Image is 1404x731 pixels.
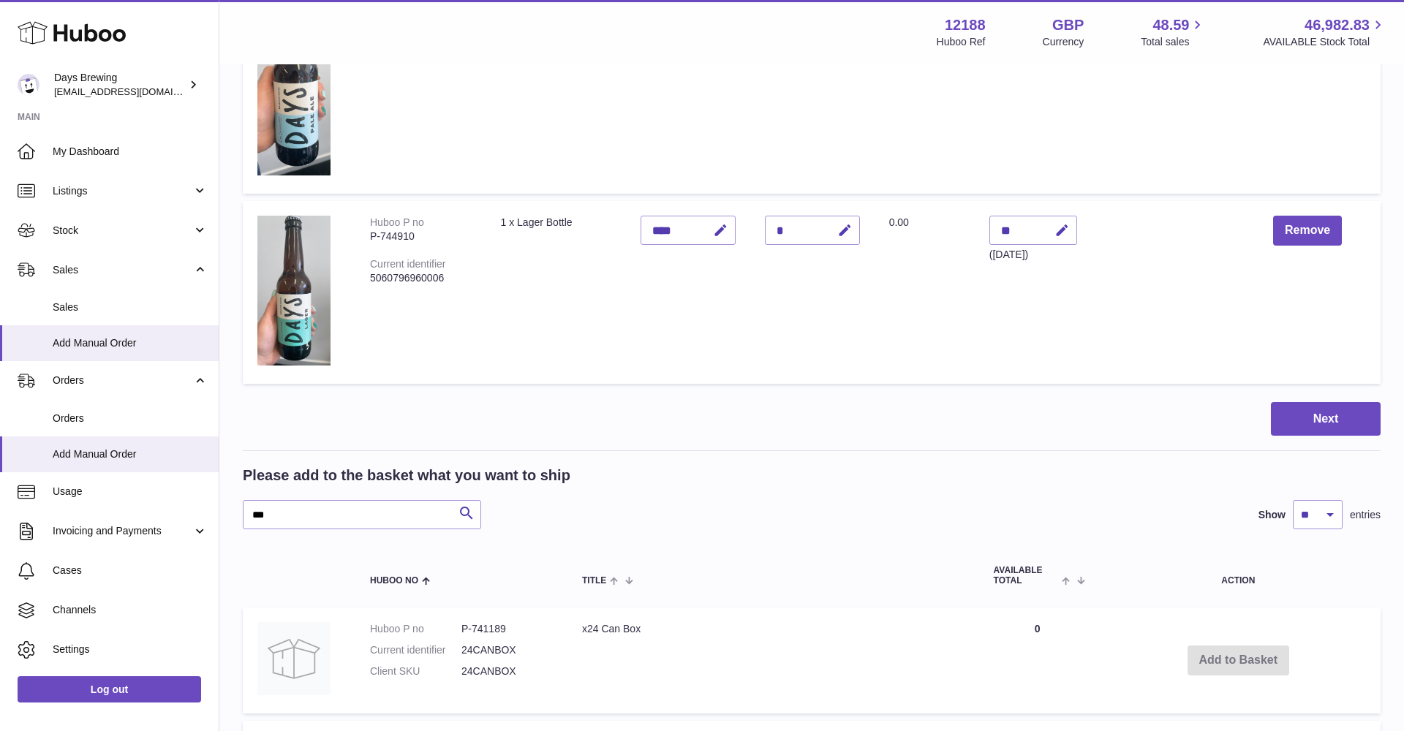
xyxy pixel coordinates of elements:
span: Huboo no [370,576,418,586]
dd: 24CANBOX [461,643,553,657]
span: Listings [53,184,192,198]
span: 48.59 [1152,15,1189,35]
td: 0 [979,607,1096,713]
td: 1 x Lager Bottle [486,201,626,383]
button: Next [1271,402,1381,436]
img: 1 x Lager Bottle [257,216,331,365]
span: 0.00 [889,216,909,228]
span: Orders [53,374,192,387]
span: Orders [53,412,208,425]
a: Log out [18,676,201,702]
label: Show [1258,508,1286,522]
img: victoria@daysbrewing.com [18,74,39,96]
a: 48.59 Total sales [1141,15,1206,49]
div: 5060796960006 [370,271,472,285]
span: Sales [53,263,192,277]
dd: 24CANBOX [461,664,553,678]
span: 46,982.83 [1305,15,1370,35]
button: Remove [1273,216,1342,246]
dt: Huboo P no [370,622,461,636]
span: Add Manual Order [53,336,208,350]
div: Days Brewing [54,71,186,99]
div: ([DATE]) [989,248,1077,262]
div: Current identifier [370,258,446,270]
th: Action [1096,551,1381,599]
td: x24 Can Box [567,607,979,713]
div: Huboo P no [370,216,424,228]
span: Sales [53,300,208,314]
span: Title [582,576,606,586]
h2: Please add to the basket what you want to ship [243,466,570,485]
span: Invoicing and Payments [53,524,192,538]
dd: P-741189 [461,622,553,636]
span: Add Manual Order [53,447,208,461]
a: 46,982.83 AVAILABLE Stock Total [1263,15,1386,49]
dt: Client SKU [370,664,461,678]
span: Settings [53,643,208,656]
span: Cases [53,564,208,577]
span: Stock [53,224,192,238]
strong: GBP [1052,15,1084,35]
span: AVAILABLE Total [994,566,1059,585]
img: x24 Can Box [257,622,331,695]
span: Total sales [1141,35,1206,49]
dt: Current identifier [370,643,461,657]
span: [EMAIL_ADDRESS][DOMAIN_NAME] [54,86,215,97]
div: Currency [1043,35,1084,49]
div: Huboo Ref [937,35,986,49]
span: AVAILABLE Stock Total [1263,35,1386,49]
span: Channels [53,603,208,617]
strong: 12188 [945,15,986,35]
span: Usage [53,485,208,499]
span: My Dashboard [53,145,208,159]
span: entries [1350,508,1381,522]
div: P-744910 [370,230,472,243]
